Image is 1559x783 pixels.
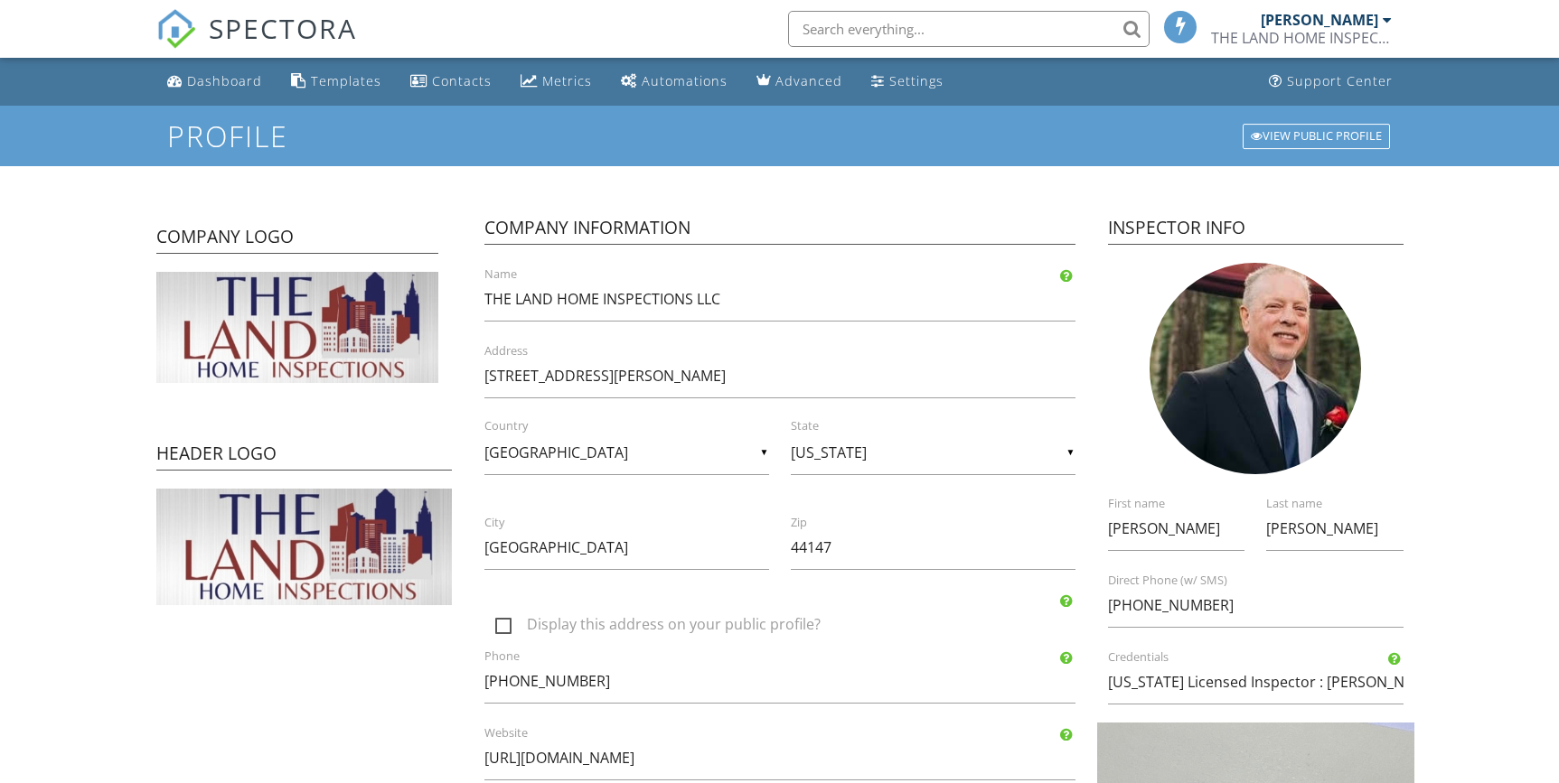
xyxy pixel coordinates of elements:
[513,65,599,98] a: Metrics
[156,272,438,383] img: the_land_logo.jpg
[542,72,592,89] div: Metrics
[156,442,452,471] h4: Header Logo
[1108,496,1267,512] label: First name
[311,72,381,89] div: Templates
[642,72,728,89] div: Automations
[156,225,438,254] h4: Company Logo
[1211,29,1392,47] div: THE LAND HOME INSPECTIONS LLC
[156,24,357,62] a: SPECTORA
[156,489,452,605] img: the_land_logo.jpg
[791,418,1097,434] label: State
[614,65,735,98] a: Automations (Basic)
[864,65,951,98] a: Settings
[1241,122,1392,151] a: View Public Profile
[484,736,1075,780] input: https://www.spectora.com
[209,9,357,47] span: SPECTORA
[1262,65,1400,98] a: Support Center
[1108,573,1425,589] label: Direct Phone (w/ SMS)
[1243,124,1390,149] div: View Public Profile
[749,65,850,98] a: Advanced
[167,120,1391,152] h1: Profile
[160,65,269,98] a: Dashboard
[1266,496,1425,512] label: Last name
[495,616,1086,639] label: Display this address on your public profile?
[1287,72,1393,89] div: Support Center
[187,72,262,89] div: Dashboard
[403,65,499,98] a: Contacts
[775,72,842,89] div: Advanced
[484,216,1075,245] h4: Company Information
[1108,216,1404,245] h4: Inspector Info
[1108,649,1425,666] label: Credentials
[484,418,791,434] label: Country
[284,65,389,98] a: Templates
[432,72,492,89] div: Contacts
[889,72,944,89] div: Settings
[156,9,196,49] img: The Best Home Inspection Software - Spectora
[788,11,1150,47] input: Search everything...
[1261,11,1378,29] div: [PERSON_NAME]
